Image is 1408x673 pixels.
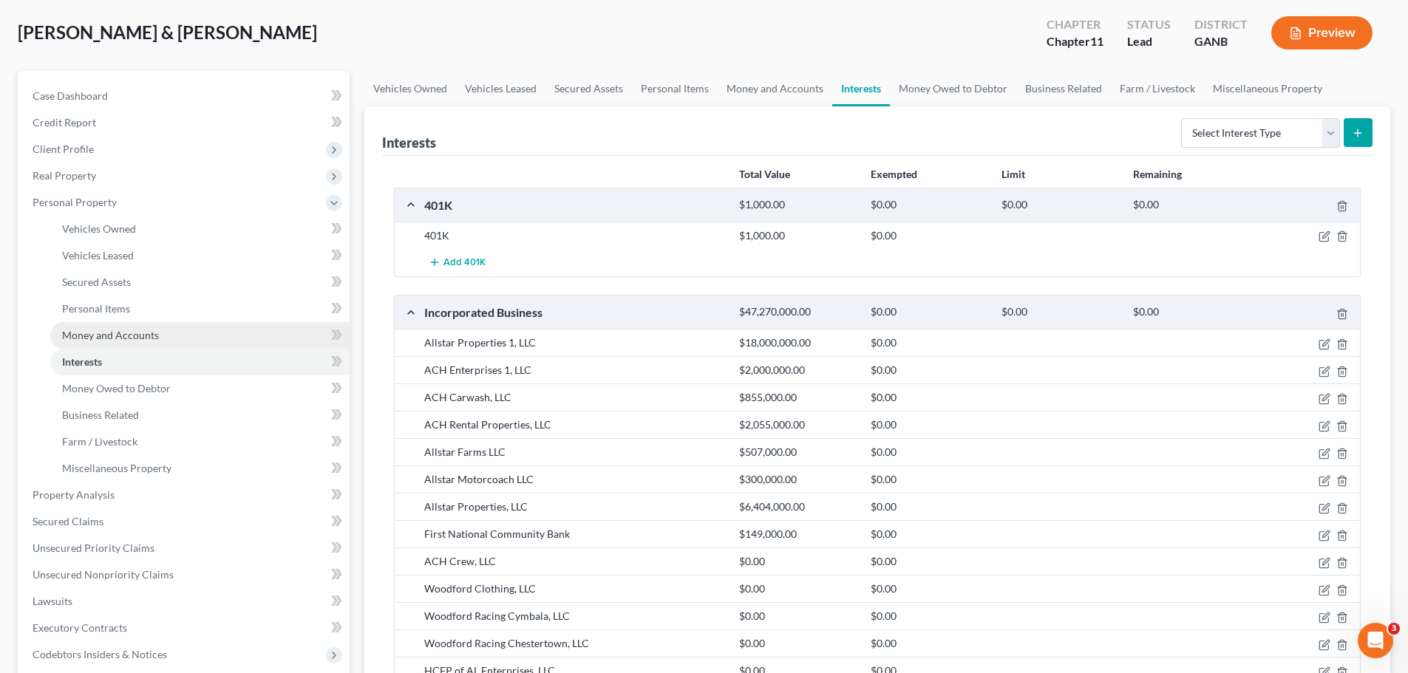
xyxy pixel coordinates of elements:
[50,216,350,242] a: Vehicles Owned
[33,169,96,182] span: Real Property
[863,228,994,243] div: $0.00
[863,390,994,405] div: $0.00
[994,305,1125,319] div: $0.00
[50,375,350,402] a: Money Owed to Debtor
[18,21,317,43] span: [PERSON_NAME] & [PERSON_NAME]
[50,428,350,455] a: Farm / Livestock
[417,417,732,432] div: ACH Rental Properties, LLC
[50,402,350,428] a: Business Related
[417,445,732,460] div: Allstar Farms LLC
[632,71,718,106] a: Personal Items
[1271,16,1373,49] button: Preview
[545,71,632,106] a: Secured Assets
[1126,198,1256,212] div: $0.00
[62,435,137,448] span: Farm / Livestock
[1204,71,1331,106] a: Miscellaneous Property
[417,228,732,243] div: 401K
[417,390,732,405] div: ACH Carwash, LLC
[1133,168,1182,180] strong: Remaining
[21,535,350,561] a: Unsecured Priority Claims
[62,276,131,288] span: Secured Assets
[1358,623,1393,658] iframe: Intercom live chat
[863,581,994,596] div: $0.00
[21,508,350,535] a: Secured Claims
[382,134,436,151] div: Interests
[863,445,994,460] div: $0.00
[863,417,994,432] div: $0.00
[863,335,994,350] div: $0.00
[732,335,863,350] div: $18,000,000.00
[424,249,489,276] button: Add 401K
[21,561,350,588] a: Unsecured Nonpriority Claims
[417,499,732,514] div: Allstar Properties, LLC
[732,228,863,243] div: $1,000.00
[417,527,732,542] div: First National Community Bank
[33,488,115,501] span: Property Analysis
[1047,16,1103,33] div: Chapter
[33,568,174,581] span: Unsecured Nonpriority Claims
[1127,33,1171,50] div: Lead
[417,581,732,596] div: Woodford Clothing, LLC
[50,455,350,482] a: Miscellaneous Property
[890,71,1016,106] a: Money Owed to Debtor
[863,527,994,542] div: $0.00
[1127,16,1171,33] div: Status
[832,71,890,106] a: Interests
[871,168,917,180] strong: Exempted
[62,409,139,421] span: Business Related
[50,322,350,349] a: Money and Accounts
[739,168,790,180] strong: Total Value
[62,249,134,262] span: Vehicles Leased
[21,83,350,109] a: Case Dashboard
[994,198,1125,212] div: $0.00
[732,390,863,405] div: $855,000.00
[50,349,350,375] a: Interests
[1111,71,1204,106] a: Farm / Livestock
[417,609,732,624] div: Woodford Racing Cymbala, LLC
[863,305,994,319] div: $0.00
[417,197,732,213] div: 401K
[732,198,863,212] div: $1,000.00
[732,499,863,514] div: $6,404,000.00
[1016,71,1111,106] a: Business Related
[718,71,832,106] a: Money and Accounts
[21,109,350,136] a: Credit Report
[1047,33,1103,50] div: Chapter
[21,588,350,615] a: Lawsuits
[732,636,863,651] div: $0.00
[33,595,72,607] span: Lawsuits
[62,222,136,235] span: Vehicles Owned
[1194,16,1248,33] div: District
[62,329,159,341] span: Money and Accounts
[50,242,350,269] a: Vehicles Leased
[364,71,456,106] a: Vehicles Owned
[1001,168,1025,180] strong: Limit
[33,89,108,102] span: Case Dashboard
[50,295,350,322] a: Personal Items
[62,302,130,315] span: Personal Items
[732,554,863,569] div: $0.00
[732,363,863,378] div: $2,000,000.00
[863,472,994,487] div: $0.00
[863,609,994,624] div: $0.00
[33,196,117,208] span: Personal Property
[732,445,863,460] div: $507,000.00
[33,621,127,634] span: Executory Contracts
[863,499,994,514] div: $0.00
[417,636,732,651] div: Woodford Racing Chestertown, LLC
[732,609,863,624] div: $0.00
[62,382,171,394] span: Money Owed to Debtor
[863,363,994,378] div: $0.00
[456,71,545,106] a: Vehicles Leased
[33,116,96,129] span: Credit Report
[1388,623,1400,635] span: 3
[1194,33,1248,50] div: GANB
[863,198,994,212] div: $0.00
[417,335,732,350] div: Allstar Properties 1, LLC
[21,482,350,508] a: Property Analysis
[21,615,350,641] a: Executory Contracts
[50,269,350,295] a: Secured Assets
[33,648,167,660] span: Codebtors Insiders & Notices
[417,363,732,378] div: ACH Enterprises 1, LLC
[62,355,102,368] span: Interests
